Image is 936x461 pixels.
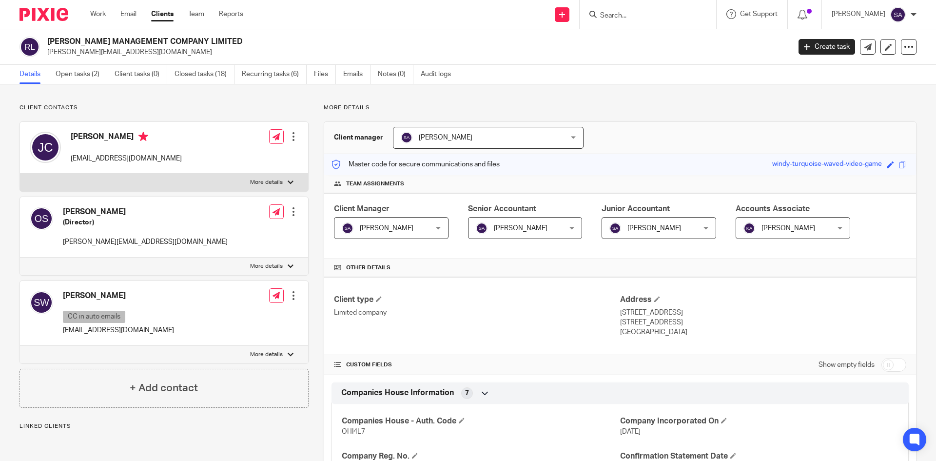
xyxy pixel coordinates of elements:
[250,351,283,359] p: More details
[341,388,454,398] span: Companies House Information
[314,65,336,84] a: Files
[468,205,536,213] span: Senior Accountant
[620,295,906,305] h4: Address
[130,381,198,396] h4: + Add contact
[421,65,458,84] a: Audit logs
[331,160,500,169] p: Master code for secure communications and files
[30,291,53,314] img: svg%3E
[19,65,48,84] a: Details
[63,325,174,335] p: [EMAIL_ADDRESS][DOMAIN_NAME]
[465,388,469,398] span: 7
[609,222,621,234] img: svg%3E
[342,428,365,435] span: OHI4L7
[761,225,815,232] span: [PERSON_NAME]
[47,37,637,47] h2: [PERSON_NAME] MANAGEMENT COMPANY LIMITED
[419,134,472,141] span: [PERSON_NAME]
[342,222,353,234] img: svg%3E
[832,9,885,19] p: [PERSON_NAME]
[334,361,620,369] h4: CUSTOM FIELDS
[71,132,182,144] h4: [PERSON_NAME]
[401,132,412,143] img: svg%3E
[324,104,916,112] p: More details
[494,225,547,232] span: [PERSON_NAME]
[250,262,283,270] p: More details
[63,218,228,227] h5: (Director)
[736,205,810,213] span: Accounts Associate
[334,133,383,142] h3: Client manager
[620,416,898,426] h4: Company Incorporated On
[63,207,228,217] h4: [PERSON_NAME]
[250,179,283,186] p: More details
[63,311,125,323] p: CC in auto emails
[819,360,875,370] label: Show empty fields
[242,65,307,84] a: Recurring tasks (6)
[799,39,855,55] a: Create task
[71,154,182,163] p: [EMAIL_ADDRESS][DOMAIN_NAME]
[342,416,620,426] h4: Companies House - Auth. Code
[151,9,174,19] a: Clients
[772,159,882,170] div: windy-turquoise-waved-video-game
[378,65,413,84] a: Notes (0)
[63,237,228,247] p: [PERSON_NAME][EMAIL_ADDRESS][DOMAIN_NAME]
[620,308,906,318] p: [STREET_ADDRESS]
[188,9,204,19] a: Team
[219,9,243,19] a: Reports
[346,180,404,188] span: Team assignments
[890,7,906,22] img: svg%3E
[56,65,107,84] a: Open tasks (2)
[19,104,309,112] p: Client contacts
[175,65,234,84] a: Closed tasks (18)
[334,295,620,305] h4: Client type
[346,264,390,272] span: Other details
[360,225,413,232] span: [PERSON_NAME]
[19,422,309,430] p: Linked clients
[740,11,778,18] span: Get Support
[120,9,136,19] a: Email
[19,37,40,57] img: svg%3E
[620,428,641,435] span: [DATE]
[620,318,906,327] p: [STREET_ADDRESS]
[602,205,670,213] span: Junior Accountant
[599,12,687,20] input: Search
[627,225,681,232] span: [PERSON_NAME]
[138,132,148,141] i: Primary
[334,308,620,318] p: Limited company
[30,207,53,230] img: svg%3E
[30,132,61,163] img: svg%3E
[115,65,167,84] a: Client tasks (0)
[47,47,784,57] p: [PERSON_NAME][EMAIL_ADDRESS][DOMAIN_NAME]
[19,8,68,21] img: Pixie
[476,222,487,234] img: svg%3E
[90,9,106,19] a: Work
[620,327,906,337] p: [GEOGRAPHIC_DATA]
[343,65,370,84] a: Emails
[63,291,174,301] h4: [PERSON_NAME]
[334,205,390,213] span: Client Manager
[743,222,755,234] img: svg%3E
